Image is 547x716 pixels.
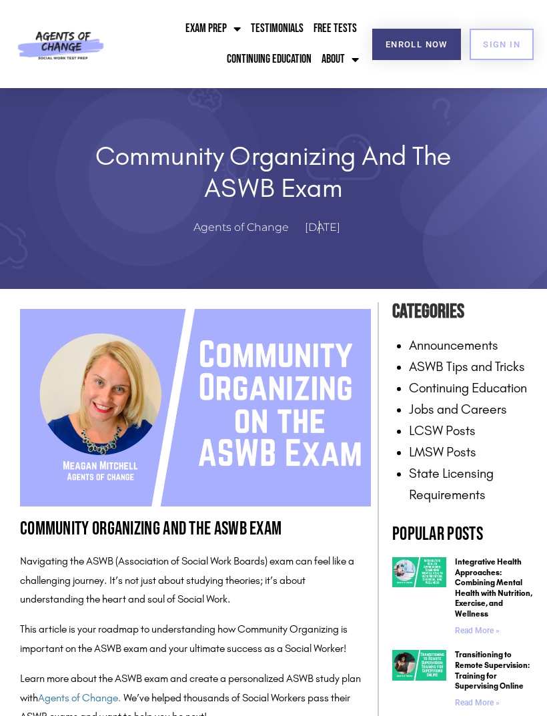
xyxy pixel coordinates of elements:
[455,557,532,619] a: Integrative Health Approaches: Combining Mental Health with Nutrition, Exercise, and Wellness
[305,218,354,238] a: [DATE]
[305,221,340,234] time: [DATE]
[61,140,486,204] h1: Community Organizing and the ASWB Exam
[193,218,302,238] a: Agents of Change
[20,620,371,659] p: This article is your roadmap to understanding how Community Organizing is important on the ASWB e...
[409,401,507,417] a: Jobs and Careers
[372,29,461,60] a: Enroll Now
[409,337,498,353] a: Announcements
[409,444,476,460] a: LMSW Posts
[310,13,360,44] a: Free Tests
[392,650,446,712] a: Transitioning to Remote Supervision Training for Supervising Online
[455,698,500,707] a: Read more about Transitioning to Remote Supervision: Training for Supervising Online
[392,525,534,544] h2: Popular Posts
[409,380,527,396] a: Continuing Education
[409,358,525,374] a: ASWB Tips and Tricks
[20,552,371,609] p: Navigating the ASWB (Association of Social Work Boards) exam can feel like a challenging journey....
[392,650,446,680] img: Transitioning to Remote Supervision Training for Supervising Online
[117,13,362,75] nav: Menu
[470,29,534,60] a: SIGN IN
[392,557,446,587] img: Integrative Health Approaches Combining Mental Health with Nutrition, Exercise, and Wellness
[409,465,494,502] a: State Licensing Requirements
[386,40,448,49] span: Enroll Now
[247,13,307,44] a: Testimonials
[392,557,446,640] a: Integrative Health Approaches Combining Mental Health with Nutrition, Exercise, and Wellness
[20,672,361,704] span: Learn more about the ASWB exam and create a personalized ASWB study plan with
[483,40,520,49] span: SIGN IN
[182,13,244,44] a: Exam Prep
[20,520,371,539] h1: Community Organizing and the ASWB Exam
[455,626,500,635] a: Read more about Integrative Health Approaches: Combining Mental Health with Nutrition, Exercise, ...
[409,422,476,438] a: LCSW Posts
[38,691,121,704] a: Agents of Change.
[223,44,315,75] a: Continuing Education
[193,218,289,238] span: Agents of Change
[392,296,534,328] h4: Categories
[455,650,530,691] a: Transitioning to Remote Supervision: Training for Supervising Online
[318,44,362,75] a: About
